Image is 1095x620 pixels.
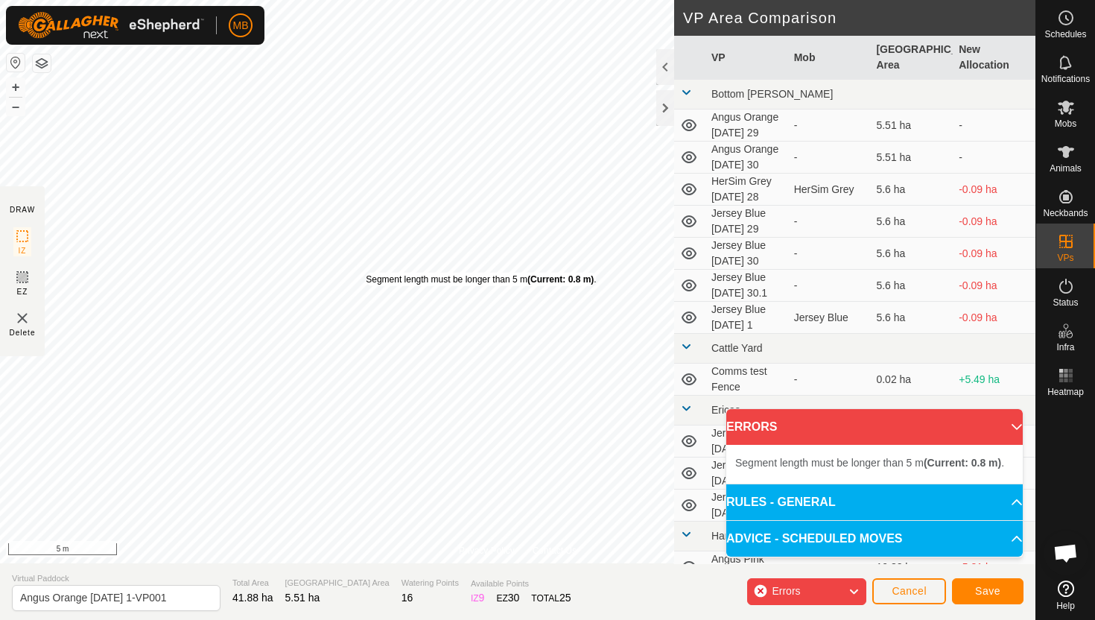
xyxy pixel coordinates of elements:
td: Jersey Blue [DATE] 30 [705,238,788,270]
td: 5.6 ha [870,174,953,206]
span: [GEOGRAPHIC_DATA] Area [285,577,390,589]
td: Jersey Blue [DATE] 29 [705,206,788,238]
button: Map Layers [33,54,51,72]
span: 9 [479,592,485,604]
td: 5.6 ha [870,302,953,334]
span: RULES - GENERAL [726,493,836,511]
span: Infra [1056,343,1074,352]
td: Jersey Purple [DATE] 29 [705,426,788,458]
span: IZ [19,245,27,256]
td: 0.02 ha [870,364,953,396]
span: 30 [508,592,520,604]
button: Reset Map [7,54,25,72]
th: Mob [788,36,871,80]
td: 5.6 ha [870,238,953,270]
h2: VP Area Comparison [683,9,1035,27]
img: Gallagher Logo [18,12,204,39]
td: 5.51 ha [870,142,953,174]
td: - [953,110,1035,142]
td: Jersey Purple [DATE] 1 [705,490,788,522]
span: Schedules [1044,30,1086,39]
span: Available Points [471,578,571,590]
button: – [7,98,25,116]
div: Open chat [1044,531,1088,575]
span: Status [1053,298,1078,307]
span: Cattle Yard [711,342,763,354]
b: (Current: 0.8 m) [924,457,1001,469]
span: Segment length must be longer than 5 m . [735,457,1004,469]
button: Save [952,578,1023,604]
td: -0.09 ha [953,206,1035,238]
div: - [794,278,865,294]
b: (Current: 0.8 m) [527,274,594,285]
th: [GEOGRAPHIC_DATA] Area [870,36,953,80]
span: Virtual Paddock [12,572,220,585]
img: VP [13,309,31,327]
span: Total Area [232,577,273,589]
span: Mobs [1055,119,1076,128]
div: - [794,372,865,387]
td: Angus Pink [DATE] 29 [705,551,788,583]
span: Errors [772,585,800,597]
span: Neckbands [1043,209,1088,218]
span: VPs [1057,253,1073,262]
span: 41.88 ha [232,592,273,604]
span: Watering Points [401,577,459,589]
td: Jersey Purple [DATE] 30 [705,458,788,490]
span: Delete [10,327,36,338]
div: DRAW [10,204,35,215]
p-accordion-header: ERRORS [726,409,1023,445]
td: -0.09 ha [953,270,1035,302]
span: Cancel [892,585,927,597]
span: 5.51 ha [285,592,320,604]
a: Privacy Policy [459,544,515,557]
span: Help [1056,601,1075,610]
div: - [794,214,865,230]
td: Jersey Blue [DATE] 1 [705,302,788,334]
td: Jersey Blue [DATE] 30.1 [705,270,788,302]
td: -0.09 ha [953,238,1035,270]
td: 5.6 ha [870,270,953,302]
span: EZ [17,286,28,297]
div: HerSim Grey [794,182,865,197]
p-accordion-header: ADVICE - SCHEDULED MOVES [726,521,1023,557]
td: 5.51 ha [870,110,953,142]
div: IZ [471,590,484,606]
div: Jersey Blue [794,310,865,326]
button: Cancel [872,578,946,604]
td: -0.09 ha [953,174,1035,206]
span: Save [975,585,1000,597]
td: Angus Orange [DATE] 30 [705,142,788,174]
a: Help [1036,575,1095,616]
td: HerSim Grey [DATE] 28 [705,174,788,206]
span: Bottom [PERSON_NAME] [711,88,833,100]
div: EZ [496,590,519,606]
td: 5.6 ha [870,206,953,238]
span: Animals [1050,164,1082,173]
p-accordion-content: ERRORS [726,445,1023,484]
span: MB [233,18,249,34]
span: 25 [559,592,571,604]
th: New Allocation [953,36,1035,80]
div: TOTAL [531,590,571,606]
span: Heatmap [1047,387,1084,396]
button: + [7,78,25,96]
span: Ericas [711,404,740,416]
span: ADVICE - SCHEDULED MOVES [726,530,902,548]
a: Contact Us [533,544,577,557]
span: Hamishs [711,530,752,542]
p-accordion-header: RULES - GENERAL [726,484,1023,520]
td: Angus Orange [DATE] 29 [705,110,788,142]
div: - [794,118,865,133]
div: - [794,246,865,262]
span: 16 [401,592,413,604]
th: VP [705,36,788,80]
span: ERRORS [726,418,777,436]
td: Comms test Fence [705,364,788,396]
td: +5.49 ha [953,364,1035,396]
div: - [794,150,865,165]
td: -0.09 ha [953,302,1035,334]
span: Notifications [1041,75,1090,83]
td: - [953,142,1035,174]
div: Segment length must be longer than 5 m . [366,273,596,286]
